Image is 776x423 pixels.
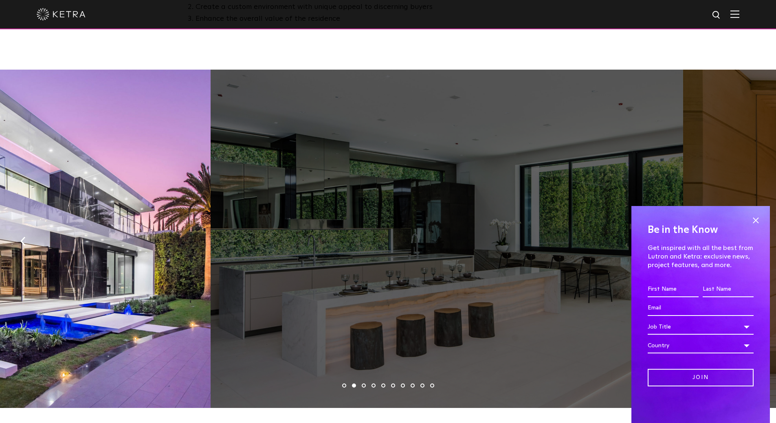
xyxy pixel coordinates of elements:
[648,282,699,297] input: First Name
[648,319,754,335] div: Job Title
[648,300,754,316] input: Email
[712,10,722,20] img: search icon
[648,222,754,238] h4: Be in the Know
[648,369,754,386] input: Join
[648,338,754,353] div: Country
[648,244,754,269] p: Get inspired with all the best from Lutron and Ketra: exclusive news, project features, and more.
[730,10,739,18] img: Hamburger%20Nav.svg
[37,8,86,20] img: ketra-logo-2019-white
[20,237,26,246] img: arrow-left-black.svg
[703,282,754,297] input: Last Name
